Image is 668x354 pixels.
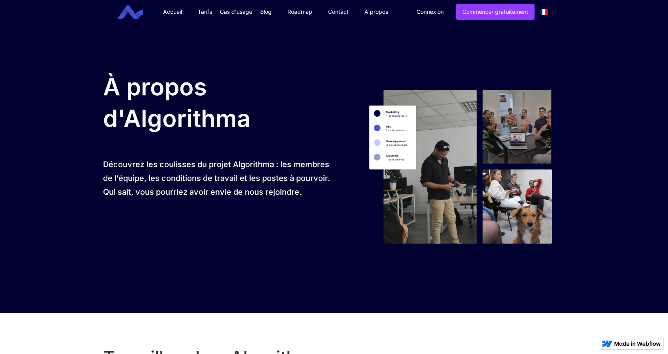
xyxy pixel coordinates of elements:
[220,8,252,16] div: Cas d'usage
[103,71,330,134] h1: À propos d'Algorithma
[103,158,330,207] div: Découvrez les coulisses du projet Algorithma : les membres de l’équipe, les conditions de travail...
[123,5,149,19] a: home
[411,4,450,19] a: Connexion
[456,4,535,20] a: Commencer gratuitement
[614,341,661,346] img: Made in Webflow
